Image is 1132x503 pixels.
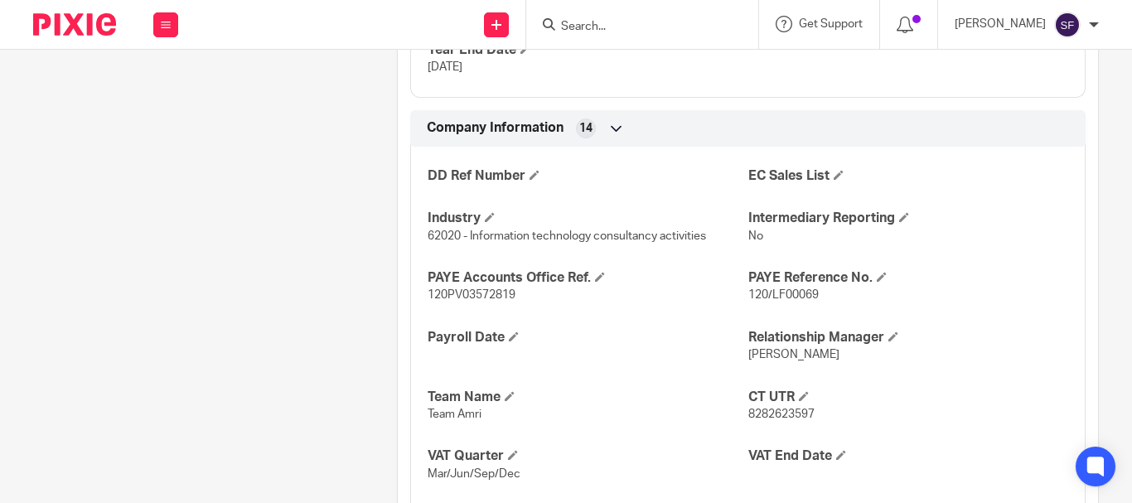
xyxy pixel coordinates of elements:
[748,167,1068,185] h4: EC Sales List
[428,61,462,73] span: [DATE]
[579,120,593,137] span: 14
[799,18,863,30] span: Get Support
[748,329,1068,346] h4: Relationship Manager
[33,13,116,36] img: Pixie
[428,230,706,242] span: 62020 - Information technology consultancy activities
[748,389,1068,406] h4: CT UTR
[427,119,564,137] span: Company Information
[748,269,1068,287] h4: PAYE Reference No.
[748,447,1068,465] h4: VAT End Date
[748,289,819,301] span: 120/LF00069
[748,349,839,360] span: [PERSON_NAME]
[748,210,1068,227] h4: Intermediary Reporting
[1054,12,1081,38] img: svg%3E
[428,468,520,480] span: Mar/Jun/Sep/Dec
[428,210,747,227] h4: Industry
[428,409,481,420] span: Team Amri
[428,269,747,287] h4: PAYE Accounts Office Ref.
[428,41,747,59] h4: Year End Date
[748,409,815,420] span: 8282623597
[559,20,709,35] input: Search
[748,230,763,242] span: No
[428,329,747,346] h4: Payroll Date
[428,447,747,465] h4: VAT Quarter
[428,389,747,406] h4: Team Name
[428,167,747,185] h4: DD Ref Number
[955,16,1046,32] p: [PERSON_NAME]
[428,289,515,301] span: 120PV03572819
